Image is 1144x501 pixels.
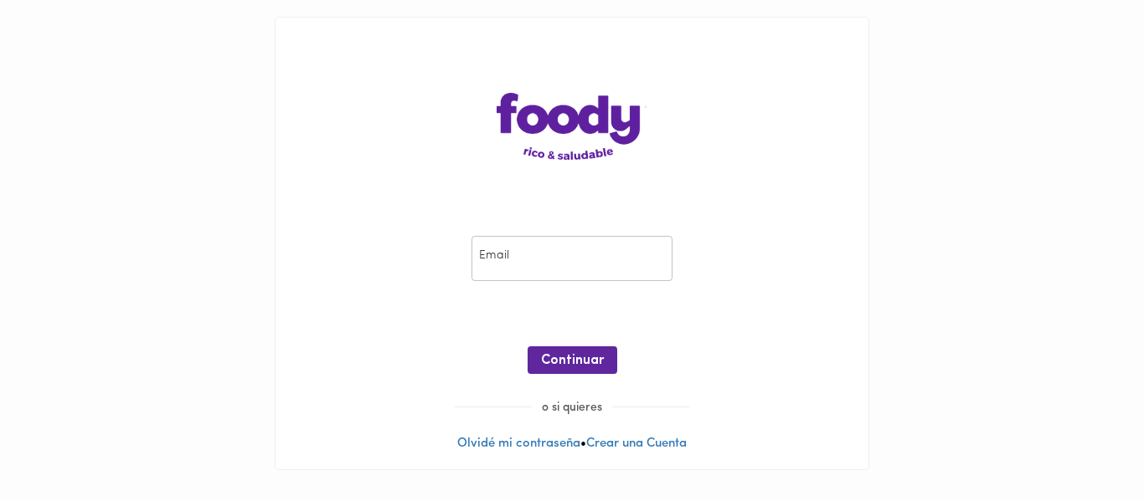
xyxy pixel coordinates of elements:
[541,353,604,369] span: Continuar
[586,437,687,450] a: Crear una Cuenta
[472,236,672,282] input: pepitoperez@gmail.com
[1047,404,1127,484] iframe: Messagebird Livechat Widget
[528,346,617,374] button: Continuar
[532,401,612,414] span: o si quieres
[276,18,868,469] div: •
[497,93,647,160] img: logo-main-page.png
[457,437,580,450] a: Olvidé mi contraseña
